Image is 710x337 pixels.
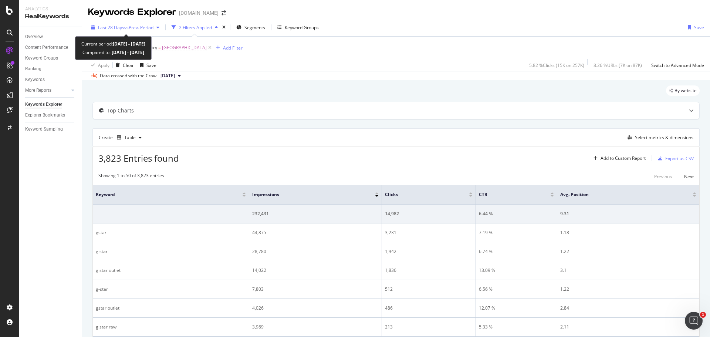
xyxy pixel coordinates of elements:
div: 7,803 [252,286,379,293]
div: 28,780 [252,248,379,255]
span: CTR [479,191,539,198]
button: Clear [113,59,134,71]
div: Add to Custom Report [601,156,646,161]
div: Compared to: [82,48,144,57]
div: [DOMAIN_NAME] [179,9,219,17]
div: 13.09 % [479,267,554,274]
div: 1,942 [385,248,473,255]
button: Table [114,132,145,144]
div: Add Filter [223,45,243,51]
div: Previous [654,173,672,180]
span: Segments [244,24,265,31]
a: More Reports [25,87,69,94]
div: arrow-right-arrow-left [222,10,226,16]
a: Explorer Bookmarks [25,111,77,119]
button: Apply [88,59,109,71]
div: 1.22 [560,286,696,293]
div: Save [694,24,704,31]
div: 3.1 [560,267,696,274]
div: Keyword Groups [285,24,319,31]
div: Keyword Sampling [25,125,63,133]
button: Next [684,172,694,181]
div: Apply [98,62,109,68]
div: 232,431 [252,210,379,217]
div: Ranking [25,65,41,73]
div: Table [124,135,136,140]
span: Impressions [252,191,364,198]
span: 3,823 Entries found [98,152,179,164]
button: 2 Filters Applied [169,21,221,33]
div: 4,026 [252,305,379,311]
button: Keyword Groups [274,21,322,33]
div: 12.07 % [479,305,554,311]
div: 213 [385,324,473,330]
div: Content Performance [25,44,68,51]
div: 2 Filters Applied [179,24,212,31]
div: legacy label [666,85,700,96]
button: Export as CSV [655,152,694,164]
span: = [158,44,161,51]
div: g-star [96,286,246,293]
div: RealKeywords [25,12,76,21]
div: 486 [385,305,473,311]
div: g star [96,248,246,255]
div: Keywords Explorer [25,101,62,108]
div: 44,875 [252,229,379,236]
a: Overview [25,33,77,41]
div: 6.56 % [479,286,554,293]
div: 9.31 [560,210,696,217]
div: 8.26 % URLs ( 7K on 87K ) [594,62,642,68]
div: g star outlet [96,267,246,274]
a: Keywords Explorer [25,101,77,108]
a: Keyword Sampling [25,125,77,133]
div: Keywords Explorer [88,6,176,18]
div: 1.22 [560,248,696,255]
button: Save [685,21,704,33]
span: Keyword [96,191,231,198]
button: Save [137,59,156,71]
div: 7.19 % [479,229,554,236]
button: Last 28 DaysvsPrev. Period [88,21,162,33]
button: [DATE] [158,71,184,80]
span: 1 [700,312,706,318]
button: Switch to Advanced Mode [648,59,704,71]
div: 5.33 % [479,324,554,330]
div: Showing 1 to 50 of 3,823 entries [98,172,164,181]
span: Avg. Position [560,191,682,198]
b: [DATE] - [DATE] [111,49,144,55]
span: Clicks [385,191,458,198]
div: 512 [385,286,473,293]
div: Clear [123,62,134,68]
button: Select metrics & dimensions [625,133,693,142]
div: Switch to Advanced Mode [651,62,704,68]
div: Overview [25,33,43,41]
button: Previous [654,172,672,181]
a: Content Performance [25,44,77,51]
div: Explorer Bookmarks [25,111,65,119]
div: 6.74 % [479,248,554,255]
span: By website [674,88,697,93]
div: gstar outlet [96,305,246,311]
div: Select metrics & dimensions [635,134,693,141]
iframe: Intercom live chat [685,312,703,330]
div: Analytics [25,6,76,12]
div: 14,022 [252,267,379,274]
span: 2025 Sep. 8th [160,73,175,79]
a: Ranking [25,65,77,73]
b: [DATE] - [DATE] [113,41,145,47]
a: Keywords [25,76,77,84]
div: Top Charts [107,107,134,114]
div: 2.84 [560,305,696,311]
div: 3,231 [385,229,473,236]
div: 5.82 % Clicks ( 15K on 257K ) [529,62,584,68]
div: 2.11 [560,324,696,330]
div: Save [146,62,156,68]
div: 6.44 % [479,210,554,217]
div: times [221,24,227,31]
button: Add to Custom Report [591,152,646,164]
a: Keyword Groups [25,54,77,62]
div: g star raw [96,324,246,330]
span: Last 28 Days [98,24,124,31]
div: Current period: [81,40,145,48]
div: More Reports [25,87,51,94]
